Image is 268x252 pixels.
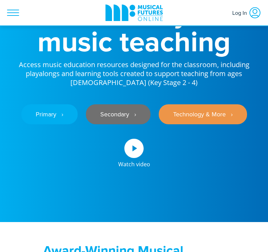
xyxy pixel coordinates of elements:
a: Secondary ‎‏‏‎ ‎ › [86,104,150,124]
p: Access music education resources designed for the classroom, including playalongs and learning to... [7,55,261,87]
a: Technology & More ‎‏‏‎ ‎ › [159,104,247,124]
a: Primary ‎‏‏‎ ‎ › [21,104,78,124]
div: Watch video [118,158,150,167]
a: Log In [229,3,265,22]
span: Log In [232,7,249,19]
